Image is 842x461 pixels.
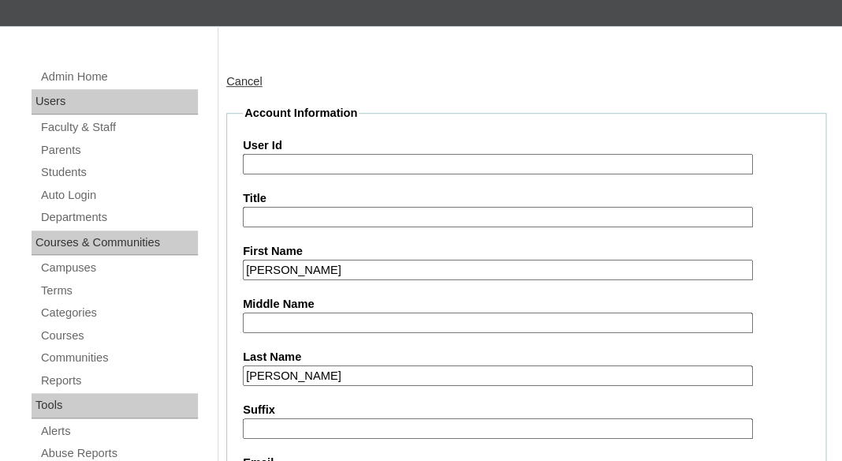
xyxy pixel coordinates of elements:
label: Title [243,190,810,207]
a: Cancel [226,75,263,88]
div: Tools [32,393,198,418]
a: Reports [39,371,198,391]
label: Suffix [243,402,810,418]
div: Courses & Communities [32,230,198,256]
a: Terms [39,281,198,301]
a: Courses [39,326,198,346]
a: Categories [39,303,198,323]
legend: Account Information [243,105,359,122]
a: Communities [39,348,198,368]
label: User Id [243,137,810,154]
a: Faculty & Staff [39,118,198,137]
label: First Name [243,243,810,260]
a: Admin Home [39,67,198,87]
a: Auto Login [39,186,198,205]
a: Departments [39,208,198,227]
a: Campuses [39,258,198,278]
a: Students [39,163,198,182]
label: Middle Name [243,296,810,313]
div: Users [32,89,198,114]
label: Last Name [243,349,810,365]
a: Alerts [39,422,198,441]
a: Parents [39,141,198,160]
